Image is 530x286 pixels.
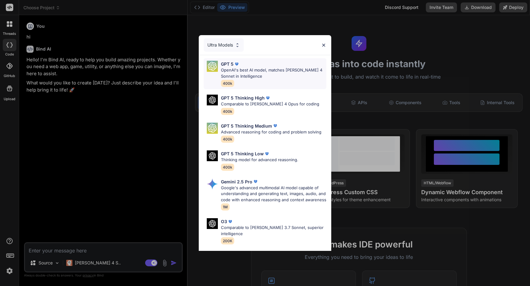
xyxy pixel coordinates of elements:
[207,61,218,72] img: Pick Models
[235,43,240,48] img: Pick Models
[252,178,259,185] img: premium
[207,150,218,161] img: Pick Models
[221,237,234,244] span: 200K
[221,136,234,143] span: 400k
[221,225,326,237] p: Comparable to [PERSON_NAME] 3.7 Sonnet, superior intelligence
[234,61,240,67] img: premium
[264,151,270,157] img: premium
[221,101,319,107] p: Comparable to [PERSON_NAME] 4 Opus for coding
[204,38,244,52] div: Ultra Models
[221,150,264,157] p: GPT 5 Thinking Low
[221,178,252,185] p: Gemini 2.5 Pro
[221,123,272,129] p: GPT 5 Thinking Medium
[221,157,298,163] p: Thinking model for advanced reasoning.
[221,164,234,171] span: 400k
[221,108,234,115] span: 400k
[207,95,218,105] img: Pick Models
[207,178,218,190] img: Pick Models
[272,123,278,129] img: premium
[221,61,234,67] p: GPT 5
[207,123,218,134] img: Pick Models
[221,67,326,79] p: OpenAI's best AI model, matches [PERSON_NAME] 4 Sonnet in Intelligence
[221,80,234,87] span: 400k
[221,95,265,101] p: GPT 5 Thinking High
[221,218,227,225] p: O3
[221,203,230,210] span: 1M
[207,218,218,229] img: Pick Models
[321,43,326,48] img: close
[221,129,321,135] p: Advanced reasoning for coding and problem solving
[221,185,326,203] p: Google's advanced multimodal AI model capable of understanding and generating text, images, audio...
[265,95,271,101] img: premium
[227,219,233,225] img: premium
